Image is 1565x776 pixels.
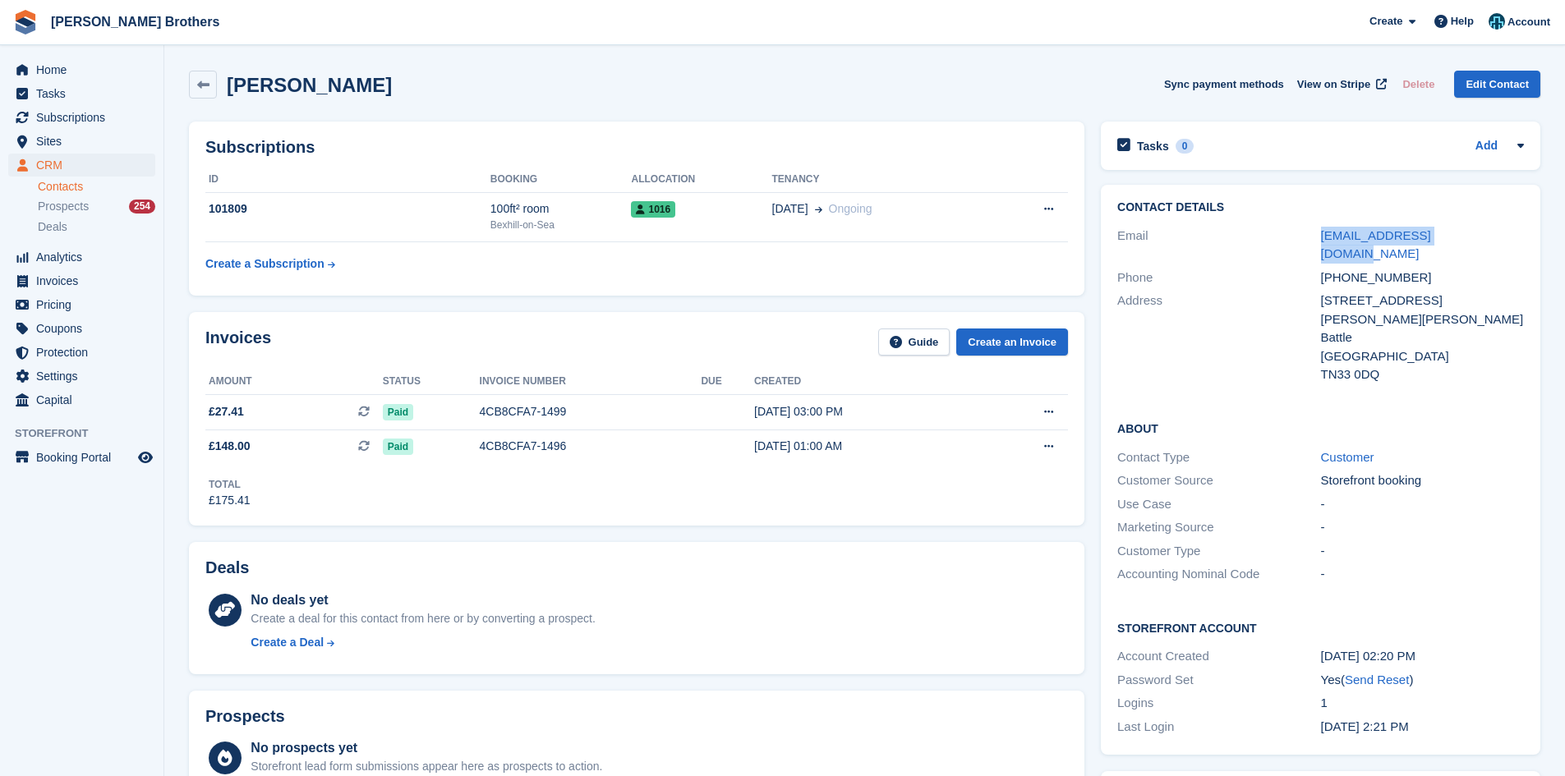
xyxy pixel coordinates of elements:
[36,58,135,81] span: Home
[8,269,155,292] a: menu
[1117,201,1524,214] h2: Contact Details
[38,218,155,236] a: Deals
[1321,228,1431,261] a: [EMAIL_ADDRESS][DOMAIN_NAME]
[38,199,89,214] span: Prospects
[8,82,155,105] a: menu
[1489,13,1505,30] img: Helen Eldridge
[480,403,702,420] div: 4CB8CFA7-1499
[1117,518,1320,537] div: Marketing Source
[1475,137,1498,156] a: Add
[1341,673,1413,686] span: ( )
[490,218,632,232] div: Bexhill-on-Sea
[1451,13,1474,30] span: Help
[8,365,155,388] a: menu
[1454,71,1540,98] a: Edit Contact
[38,219,67,235] span: Deals
[631,201,675,218] span: 1016
[754,403,980,420] div: [DATE] 03:00 PM
[754,369,980,395] th: Created
[251,590,595,610] div: No deals yet
[36,269,135,292] span: Invoices
[8,317,155,340] a: menu
[1321,542,1524,561] div: -
[8,58,155,81] a: menu
[1137,139,1169,154] h2: Tasks
[956,328,1068,356] a: Create an Invoice
[38,198,155,215] a: Prospects 254
[8,293,155,316] a: menu
[15,425,163,442] span: Storefront
[490,200,632,218] div: 100ft² room
[205,138,1068,157] h2: Subscriptions
[1117,671,1320,690] div: Password Set
[36,106,135,129] span: Subscriptions
[1117,542,1320,561] div: Customer Type
[1291,71,1390,98] a: View on Stripe
[701,369,754,395] th: Due
[251,634,324,651] div: Create a Deal
[36,154,135,177] span: CRM
[209,492,251,509] div: £175.41
[1321,450,1374,464] a: Customer
[1321,671,1524,690] div: Yes
[1345,673,1409,686] a: Send Reset
[209,477,251,492] div: Total
[251,610,595,627] div: Create a deal for this contact from here or by converting a prospect.
[1321,565,1524,584] div: -
[772,200,808,218] span: [DATE]
[205,369,383,395] th: Amount
[251,634,595,651] a: Create a Deal
[1321,365,1524,384] div: TN33 0DQ
[13,10,38,34] img: stora-icon-8386f47178a22dfd0bd8f6a31ec36ba5ce8667c1dd55bd0f319d3a0aa187defe.svg
[1321,495,1524,514] div: -
[383,369,480,395] th: Status
[1117,269,1320,287] div: Phone
[1176,139,1194,154] div: 0
[1321,719,1409,733] time: 2025-08-15 13:21:48 UTC
[8,341,155,364] a: menu
[1321,328,1524,347] div: Battle
[1117,694,1320,713] div: Logins
[1321,694,1524,713] div: 1
[8,154,155,177] a: menu
[136,448,155,467] a: Preview store
[8,446,155,469] a: menu
[1321,292,1524,328] div: [STREET_ADDRESS][PERSON_NAME][PERSON_NAME]
[209,438,251,455] span: £148.00
[36,388,135,411] span: Capital
[772,167,992,193] th: Tenancy
[383,404,413,420] span: Paid
[829,202,872,215] span: Ongoing
[8,246,155,269] a: menu
[1117,619,1524,636] h2: Storefront Account
[1396,71,1441,98] button: Delete
[1117,227,1320,264] div: Email
[44,8,226,35] a: [PERSON_NAME] Brothers
[8,130,155,153] a: menu
[205,167,490,193] th: ID
[1117,448,1320,467] div: Contact Type
[36,130,135,153] span: Sites
[480,438,702,455] div: 4CB8CFA7-1496
[1117,495,1320,514] div: Use Case
[8,106,155,129] a: menu
[8,388,155,411] a: menu
[36,293,135,316] span: Pricing
[1117,292,1320,384] div: Address
[36,246,135,269] span: Analytics
[878,328,951,356] a: Guide
[490,167,632,193] th: Booking
[205,249,335,279] a: Create a Subscription
[1321,471,1524,490] div: Storefront booking
[1321,647,1524,666] div: [DATE] 02:20 PM
[1117,471,1320,490] div: Customer Source
[205,328,271,356] h2: Invoices
[129,200,155,214] div: 254
[209,403,244,420] span: £27.41
[631,167,771,193] th: Allocation
[754,438,980,455] div: [DATE] 01:00 AM
[480,369,702,395] th: Invoice number
[36,317,135,340] span: Coupons
[1117,718,1320,737] div: Last Login
[1297,76,1370,93] span: View on Stripe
